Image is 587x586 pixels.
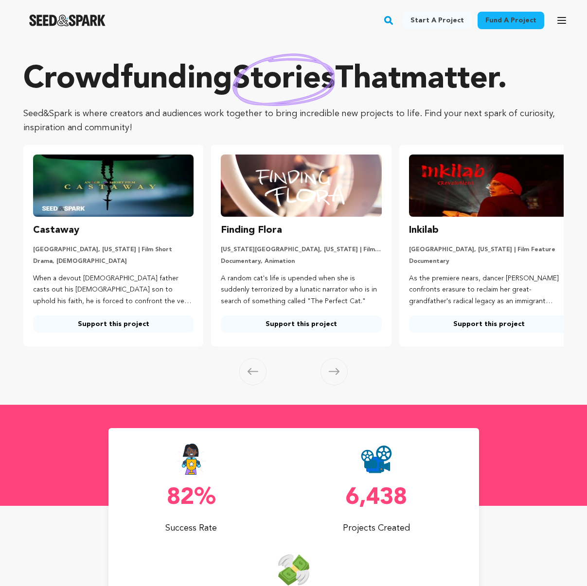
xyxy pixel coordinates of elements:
img: Seed&Spark Success Rate Icon [176,444,206,475]
a: Support this project [33,315,194,333]
h3: Inkilab [409,223,439,238]
p: As the premiere nears, dancer [PERSON_NAME] confronts erasure to reclaim her great-grandfather's ... [409,273,569,308]
p: Projects Created [294,521,460,535]
img: hand sketched image [232,53,335,106]
img: Seed&Spark Money Raised Icon [278,554,309,586]
span: matter [401,64,498,95]
img: Inkilab image [409,155,569,217]
p: [GEOGRAPHIC_DATA], [US_STATE] | Film Feature [409,246,569,254]
p: A random cat's life is upended when she is suddenly terrorized by a lunatic narrator who is in se... [221,273,381,308]
a: Start a project [403,12,472,29]
p: When a devout [DEMOGRAPHIC_DATA] father casts out his [DEMOGRAPHIC_DATA] son to uphold his faith,... [33,273,194,308]
p: Documentary [409,258,569,265]
h3: Castaway [33,223,79,238]
p: Success Rate [108,521,274,535]
p: Drama, [DEMOGRAPHIC_DATA] [33,258,194,265]
a: Seed&Spark Homepage [29,15,106,26]
img: Finding Flora image [221,155,381,217]
h3: Finding Flora [221,223,282,238]
p: Documentary, Animation [221,258,381,265]
a: Support this project [409,315,569,333]
p: [US_STATE][GEOGRAPHIC_DATA], [US_STATE] | Film Short [221,246,381,254]
img: Seed&Spark Logo Dark Mode [29,15,106,26]
p: [GEOGRAPHIC_DATA], [US_STATE] | Film Short [33,246,194,254]
img: Castaway image [33,155,194,217]
p: Seed&Spark is where creators and audiences work together to bring incredible new projects to life... [23,107,564,135]
a: Support this project [221,315,381,333]
p: Crowdfunding that . [23,60,564,99]
img: Seed&Spark Projects Created Icon [361,444,392,475]
p: 6,438 [294,486,460,510]
a: Fund a project [478,12,544,29]
p: 82% [108,486,274,510]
